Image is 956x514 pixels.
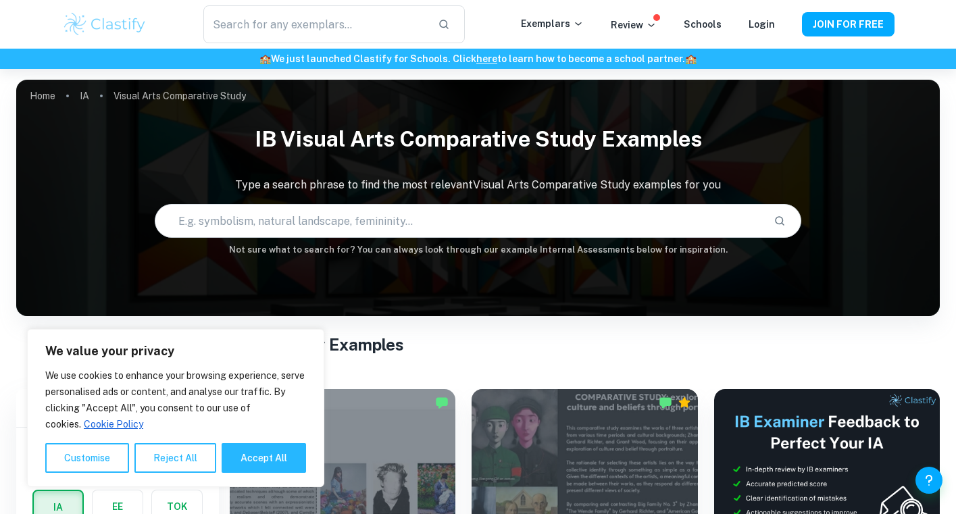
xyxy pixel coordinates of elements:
p: Exemplars [521,16,584,31]
h6: We just launched Clastify for Schools. Click to learn how to become a school partner. [3,51,953,66]
h1: IB Visual Arts Comparative Study examples [16,118,940,161]
a: IA [80,86,89,105]
button: Customise [45,443,129,473]
input: E.g. symbolism, natural landscape, femininity... [155,202,763,240]
button: JOIN FOR FREE [802,12,895,36]
a: here [476,53,497,64]
div: We value your privacy [27,329,324,487]
p: Review [611,18,657,32]
a: Home [30,86,55,105]
p: Type a search phrase to find the most relevant Visual Arts Comparative Study examples for you [16,177,940,193]
a: Schools [684,19,722,30]
p: We value your privacy [45,343,306,359]
button: Search [768,209,791,232]
input: Search for any exemplars... [203,5,426,43]
div: Premium [678,396,691,409]
a: Cookie Policy [83,418,144,430]
img: Marked [659,396,672,409]
h1: All Visual Arts Comparative Study Examples [62,332,893,357]
img: Clastify logo [62,11,148,38]
h6: Not sure what to search for? You can always look through our example Internal Assessments below f... [16,243,940,257]
span: 🏫 [259,53,271,64]
p: We use cookies to enhance your browsing experience, serve personalised ads or content, and analys... [45,367,306,432]
span: 🏫 [685,53,697,64]
h6: Filter exemplars [16,389,219,427]
p: Visual Arts Comparative Study [114,88,246,103]
button: Accept All [222,443,306,473]
a: Login [749,19,775,30]
button: Reject All [134,443,216,473]
button: Help and Feedback [915,467,942,494]
img: Marked [435,396,449,409]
